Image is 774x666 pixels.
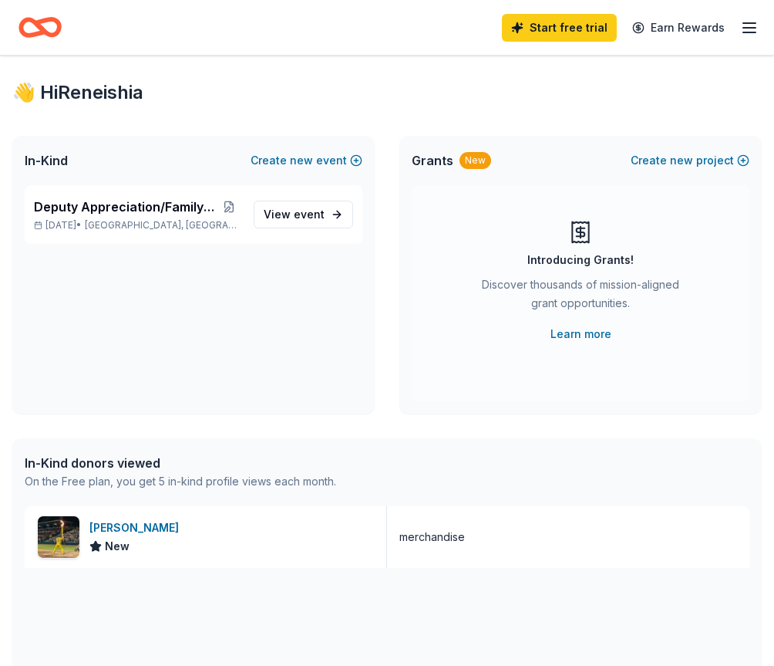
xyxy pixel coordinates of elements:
[12,80,762,105] div: 👋 Hi Reneishia
[399,528,465,546] div: merchandise
[25,472,336,491] div: On the Free plan, you get 5 in-kind profile views each month.
[412,151,453,170] span: Grants
[473,276,688,319] div: Discover thousands of mission-aligned grant opportunities.
[19,9,62,46] a: Home
[34,219,241,232] p: [DATE] •
[550,325,611,343] a: Learn more
[459,152,491,169] div: New
[25,454,336,472] div: In-Kind donors viewed
[502,14,617,42] a: Start free trial
[254,201,353,228] a: View event
[251,151,362,170] button: Createnewevent
[38,516,79,558] img: Image for Savannah Bananas
[89,519,185,537] div: [PERSON_NAME]
[623,14,734,42] a: Earn Rewards
[34,198,216,216] span: Deputy Appreciation/Family Fun Day
[294,208,325,221] span: event
[527,251,634,269] div: Introducing Grants!
[25,151,68,170] span: In-Kind
[631,151,749,170] button: Createnewproject
[85,219,241,232] span: [GEOGRAPHIC_DATA], [GEOGRAPHIC_DATA]
[105,537,130,556] span: New
[670,151,693,170] span: new
[264,205,325,224] span: View
[290,151,313,170] span: new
